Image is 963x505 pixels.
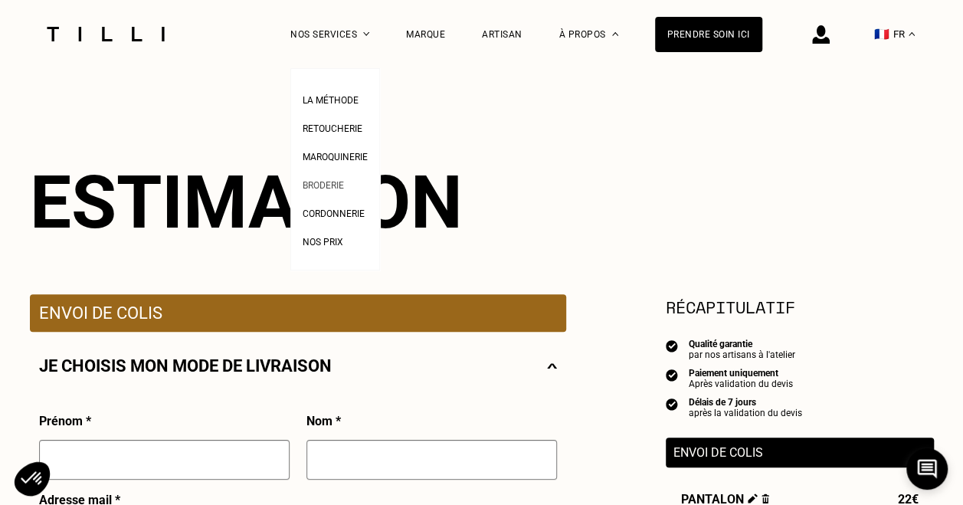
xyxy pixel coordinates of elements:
p: Envoi de colis [673,445,926,460]
a: Marque [406,29,445,40]
img: Supprimer [762,494,770,503]
div: Qualité garantie [689,339,795,349]
img: Éditer [748,494,758,503]
p: Nom * [306,414,341,428]
a: Maroquinerie [303,147,368,163]
span: Retoucherie [303,123,362,134]
span: Cordonnerie [303,208,365,219]
div: Après validation du devis [689,379,793,389]
div: après la validation du devis [689,408,802,418]
img: Menu déroulant [363,32,369,36]
span: Nos prix [303,237,343,248]
img: icon list info [666,397,678,411]
p: Je choisis mon mode de livraison [39,356,332,375]
span: Maroquinerie [303,152,368,162]
img: Logo du service de couturière Tilli [41,27,170,41]
p: Envoi de colis [39,303,557,323]
span: La Méthode [303,95,359,106]
div: par nos artisans à l'atelier [689,349,795,360]
a: La Méthode [303,90,359,107]
a: Broderie [303,175,344,192]
a: Nos prix [303,232,343,248]
img: icon list info [666,368,678,382]
a: Prendre soin ici [655,17,762,52]
a: Artisan [482,29,522,40]
a: Cordonnerie [303,204,365,220]
section: Récapitulatif [666,294,934,320]
img: svg+xml;base64,PHN2ZyBmaWxsPSJub25lIiBoZWlnaHQ9IjE0IiB2aWV3Qm94PSIwIDAgMjggMTQiIHdpZHRoPSIyOCIgeG... [547,356,557,375]
a: Retoucherie [303,119,362,135]
div: Estimation [30,159,934,245]
p: Prénom * [39,414,91,428]
span: 🇫🇷 [874,27,889,41]
span: Broderie [303,180,344,191]
img: Menu déroulant à propos [612,32,618,36]
img: icon list info [666,339,678,353]
img: icône connexion [812,25,830,44]
div: Délais de 7 jours [689,397,802,408]
div: Paiement uniquement [689,368,793,379]
img: menu déroulant [909,32,915,36]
